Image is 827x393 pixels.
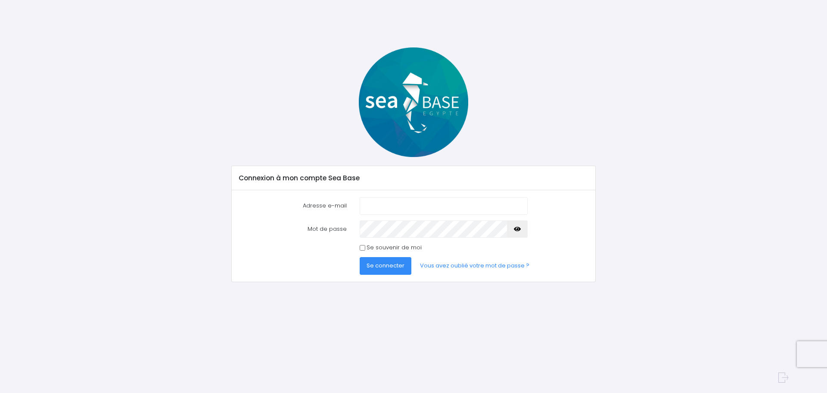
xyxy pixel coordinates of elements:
button: Se connecter [360,257,411,274]
label: Mot de passe [233,220,353,238]
a: Vous avez oublié votre mot de passe ? [413,257,536,274]
label: Se souvenir de moi [367,243,422,252]
label: Adresse e-mail [233,197,353,214]
span: Se connecter [367,261,404,270]
div: Connexion à mon compte Sea Base [232,166,595,190]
